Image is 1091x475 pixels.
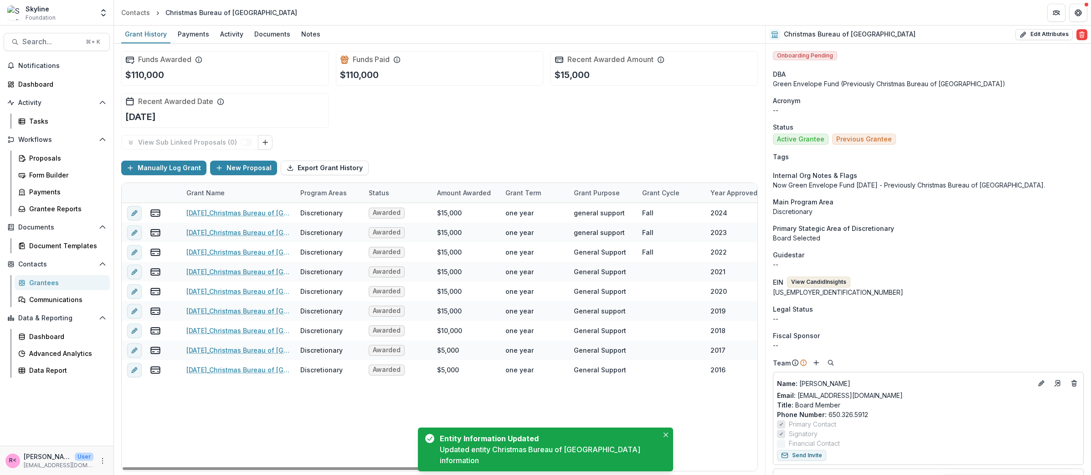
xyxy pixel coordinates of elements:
button: view-payments [150,266,161,277]
a: Form Builder [15,167,110,183]
div: Document Templates [29,241,103,251]
div: Grantee Reports [29,204,103,214]
button: Partners [1047,4,1065,22]
div: Discretionary [300,306,343,316]
div: Grant Term [500,188,546,198]
button: edit [127,284,142,299]
div: $15,000 [437,208,462,218]
a: [DATE]_Christmas Bureau of [GEOGRAPHIC_DATA] [186,306,289,316]
div: $5,000 [437,345,459,355]
span: Status [773,122,793,132]
div: General Support [574,287,626,296]
p: View Sub Linked Proposals ( 0 ) [138,139,241,146]
h2: Funds Paid [353,55,390,64]
div: Year approved [705,188,763,198]
button: Export Grant History [281,161,369,175]
div: $15,000 [437,287,462,296]
div: one year [505,247,534,257]
div: General Support [574,267,626,277]
button: view-payments [150,247,161,258]
span: Search... [22,37,80,46]
div: Payments [29,187,103,197]
div: ⌘ + K [84,37,102,47]
div: Discretionary [300,326,343,335]
a: Communications [15,292,110,307]
div: Form Builder [29,170,103,180]
div: Activity [216,27,247,41]
a: [DATE]_Christmas Bureau of [GEOGRAPHIC_DATA] [186,247,289,257]
div: General Support [574,247,626,257]
button: edit [127,343,142,358]
div: Discretionary [300,247,343,257]
div: Grant Cycle [637,183,705,203]
div: Grant Term [500,183,568,203]
div: $10,000 [437,326,462,335]
p: EIN [773,277,783,287]
button: View CandidInsights [787,277,850,287]
div: general support [574,208,625,218]
div: Entity Information Updated [440,433,655,444]
span: Awarded [373,327,401,334]
span: Awarded [373,307,401,315]
a: Activity [216,26,247,43]
a: Notes [298,26,324,43]
div: 2018 [710,326,726,335]
a: Data Report [15,363,110,378]
div: -- [773,340,1084,350]
div: 2019 [710,306,726,316]
button: edit [127,324,142,338]
span: Acronym [773,96,800,105]
span: Contacts [18,261,95,268]
div: $15,000 [437,306,462,316]
button: Search... [4,33,110,51]
span: Notifications [18,62,106,70]
div: Status [363,188,395,198]
div: Communications [29,295,103,304]
div: General support [574,306,626,316]
h2: Christmas Bureau of [GEOGRAPHIC_DATA] [784,31,916,38]
div: Data Report [29,365,103,375]
a: [DATE]_Christmas Bureau of [GEOGRAPHIC_DATA] [186,345,289,355]
div: $15,000 [437,267,462,277]
div: $5,000 [437,365,459,375]
div: Program Areas [295,183,363,203]
h2: Recent Awarded Date [138,97,213,106]
div: Amount Awarded [432,183,500,203]
span: Internal Org Notes & Flags [773,171,857,180]
span: Financial Contact [789,438,840,448]
h2: Recent Awarded Amount [567,55,654,64]
a: Contacts [118,6,154,19]
div: Fall [642,228,654,237]
span: Awarded [373,287,401,295]
div: 2023 [710,228,727,237]
div: Grant Purpose [568,188,625,198]
div: [US_EMPLOYER_IDENTIFICATION_NUMBER] [773,287,1084,297]
p: [DATE] [125,110,156,124]
div: Grantees [29,278,103,287]
div: Updated entity Christmas Bureau of [GEOGRAPHIC_DATA] information [440,444,659,466]
div: Discretionary [300,345,343,355]
div: one year [505,208,534,218]
div: one year [505,345,534,355]
img: Skyline [7,5,22,20]
a: Go to contact [1050,376,1065,391]
button: Open Contacts [4,257,110,271]
button: Get Help [1069,4,1087,22]
span: Legal Status [773,304,813,314]
div: Notes [298,27,324,41]
span: Workflows [18,136,95,144]
a: Dashboard [4,77,110,92]
div: Year approved [705,183,773,203]
a: Name: [PERSON_NAME] [777,379,1032,388]
div: Program Areas [295,188,352,198]
div: Discretionary [300,228,343,237]
span: Guidestar [773,250,804,260]
span: Phone Number : [777,411,827,418]
button: Notifications [4,58,110,73]
button: view-payments [150,325,161,336]
div: Discretionary [300,287,343,296]
div: one year [505,365,534,375]
button: View Sub Linked Proposals (0) [121,135,258,150]
a: [DATE]_Christmas Bureau of [GEOGRAPHIC_DATA] [186,267,289,277]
